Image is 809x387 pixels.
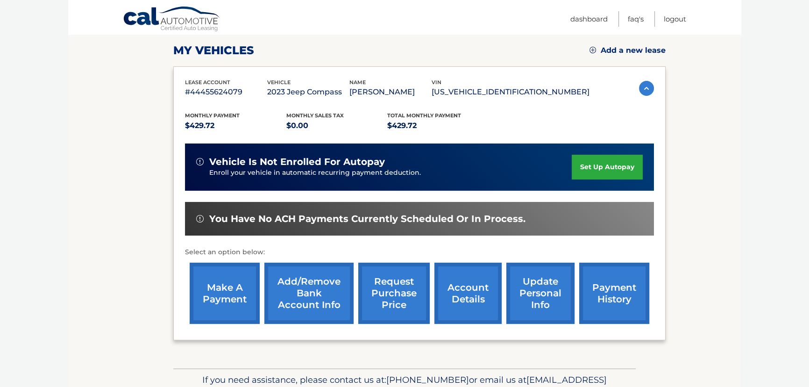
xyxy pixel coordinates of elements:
a: Add/Remove bank account info [264,263,354,324]
a: update personal info [506,263,575,324]
p: Select an option below: [185,247,654,258]
h2: my vehicles [173,43,254,57]
img: alert-white.svg [196,215,204,222]
img: alert-white.svg [196,158,204,165]
p: $0.00 [286,119,388,132]
a: make a payment [190,263,260,324]
span: name [349,79,366,86]
span: lease account [185,79,230,86]
p: $429.72 [387,119,489,132]
span: You have no ACH payments currently scheduled or in process. [209,213,525,225]
p: Enroll your vehicle in automatic recurring payment deduction. [209,168,572,178]
p: $429.72 [185,119,286,132]
span: vin [432,79,441,86]
p: [US_VEHICLE_IDENTIFICATION_NUMBER] [432,86,589,99]
a: Dashboard [570,11,608,27]
a: payment history [579,263,649,324]
a: set up autopay [572,155,643,179]
span: Monthly sales Tax [286,112,344,119]
img: accordion-active.svg [639,81,654,96]
a: FAQ's [628,11,644,27]
a: Cal Automotive [123,6,221,33]
a: Add a new lease [589,46,666,55]
p: #44455624079 [185,86,267,99]
a: Logout [664,11,686,27]
span: [PHONE_NUMBER] [386,374,469,385]
a: request purchase price [358,263,430,324]
span: Total Monthly Payment [387,112,461,119]
img: add.svg [589,47,596,53]
span: vehicle is not enrolled for autopay [209,156,385,168]
a: account details [434,263,502,324]
span: Monthly Payment [185,112,240,119]
p: 2023 Jeep Compass [267,86,349,99]
span: vehicle [267,79,291,86]
p: [PERSON_NAME] [349,86,432,99]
